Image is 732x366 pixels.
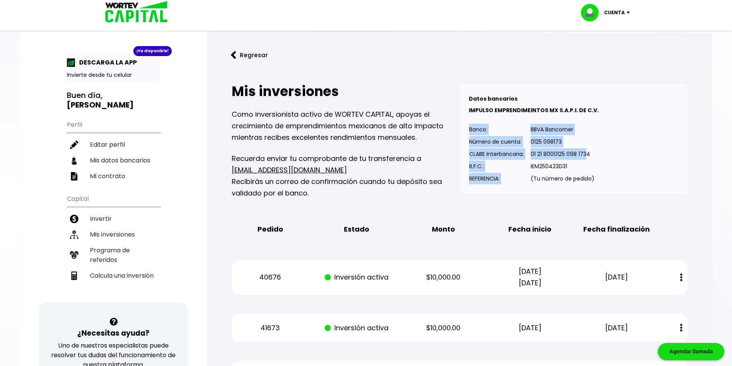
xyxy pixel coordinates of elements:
[67,137,160,152] a: Editar perfil
[67,227,160,242] a: Mis inversiones
[531,173,594,184] p: (Tu número de pedido)
[257,224,283,235] b: Pedido
[531,148,594,160] p: 01 21 8000125 098 1734
[407,272,480,283] p: $10,000.00
[219,45,279,65] button: Regresar
[231,51,236,59] img: flecha izquierda
[469,124,524,135] p: Banco:
[232,165,347,175] a: [EMAIL_ADDRESS][DOMAIN_NAME]
[67,99,134,110] b: [PERSON_NAME]
[493,266,566,289] p: [DATE] [DATE]
[67,268,160,283] a: Calcula una inversión
[67,242,160,268] a: Programa de referidos
[67,211,160,227] a: Invertir
[67,152,160,168] a: Mis datos bancarios
[67,91,160,110] h3: Buen día,
[580,322,653,334] p: [DATE]
[469,148,524,160] p: CLABE Interbancaria:
[469,106,599,114] b: IMPULSO EMPRENDIMEINTOS MX S.A.P.I. DE C.V.
[432,224,455,235] b: Monto
[232,109,460,143] p: Como inversionista activo de WORTEV CAPITAL, apoyas el crecimiento de emprendimientos mexicanos d...
[133,46,172,56] div: ¡Ya disponible!
[70,141,78,149] img: editar-icon.952d3147.svg
[531,161,594,172] p: IEM250423D31
[232,84,460,99] h2: Mis inversiones
[232,153,460,199] p: Recuerda enviar tu comprobante de tu transferencia a Recibirás un correo de confirmación cuando t...
[531,124,594,135] p: BBVA Bancomer
[219,45,700,65] a: flecha izquierdaRegresar
[469,136,524,147] p: Número de cuenta:
[469,161,524,172] p: R.F.C.:
[531,136,594,147] p: 0125 098173
[67,71,160,79] p: Invierte desde tu celular
[407,322,480,334] p: $10,000.00
[625,12,635,14] img: icon-down
[583,224,650,235] b: Fecha finalización
[320,272,393,283] p: Inversión activa
[70,172,78,181] img: contrato-icon.f2db500c.svg
[580,272,653,283] p: [DATE]
[493,322,566,334] p: [DATE]
[508,224,551,235] b: Fecha inicio
[70,251,78,259] img: recomiendanos-icon.9b8e9327.svg
[604,7,625,18] p: Cuenta
[234,272,307,283] p: 40676
[469,95,518,103] b: Datos bancarios
[234,322,307,334] p: 41673
[658,343,724,360] div: Agendar llamada
[67,190,160,303] ul: Capital
[70,215,78,223] img: invertir-icon.b3b967d7.svg
[581,4,604,22] img: profile-image
[67,58,75,67] img: app-icon
[67,116,160,184] ul: Perfil
[77,328,149,339] h3: ¿Necesitas ayuda?
[70,156,78,165] img: datos-icon.10cf9172.svg
[344,224,369,235] b: Estado
[70,230,78,239] img: inversiones-icon.6695dc30.svg
[67,168,160,184] a: Mi contrato
[75,58,137,67] p: DESCARGA LA APP
[469,173,524,184] p: REFERENCIA:
[320,322,393,334] p: Inversión activa
[70,272,78,280] img: calculadora-icon.17d418c4.svg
